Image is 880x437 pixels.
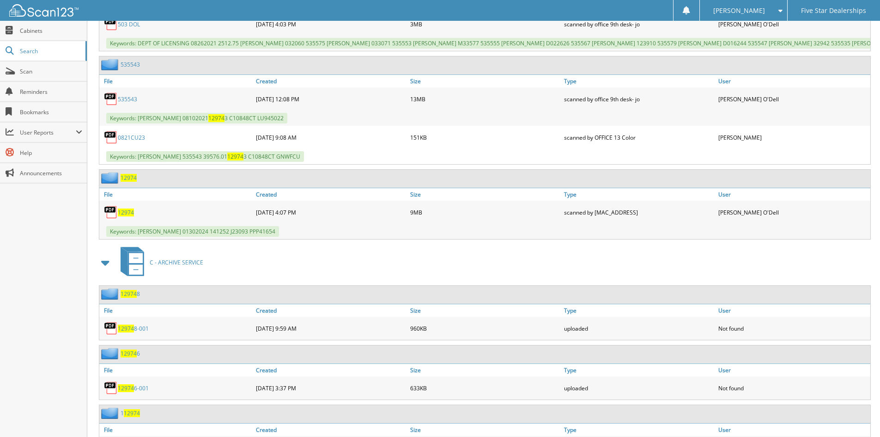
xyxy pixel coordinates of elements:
div: scanned by [MAC_ADDRESS] [562,203,716,222]
span: C - ARCHIVE SERVICE [150,259,203,266]
div: [DATE] 12:08 PM [254,90,408,108]
span: Announcements [20,169,82,177]
a: File [99,364,254,376]
a: Type [562,364,716,376]
a: Created [254,364,408,376]
span: Keywords: [PERSON_NAME] 08102021 3 C10848CT LU945022 [106,113,287,123]
img: folder2.png [101,348,121,359]
div: 9MB [408,203,562,222]
img: folder2.png [101,172,121,184]
a: 535543 [121,61,140,68]
a: Created [254,424,408,436]
a: 112974 [121,409,140,417]
a: Size [408,424,562,436]
div: uploaded [562,319,716,338]
div: [DATE] 9:08 AM [254,128,408,147]
a: User [716,304,870,317]
span: 12974 [118,325,134,332]
a: Size [408,364,562,376]
div: [DATE] 4:07 PM [254,203,408,222]
span: 12974 [121,350,137,357]
div: [PERSON_NAME] O'Dell [716,90,870,108]
span: Bookmarks [20,108,82,116]
a: File [99,75,254,87]
a: 12974 [121,174,137,182]
img: PDF.png [104,205,118,219]
span: 12974 [121,290,137,298]
span: Keywords: [PERSON_NAME] 535543 39576.01 3 C10848CT GNWFCU [106,151,304,162]
a: Type [562,75,716,87]
span: 12974 [227,153,243,160]
div: 960KB [408,319,562,338]
a: Type [562,304,716,317]
a: 129748 [121,290,140,298]
a: File [99,188,254,201]
span: 12974 [124,409,140,417]
div: scanned by OFFICE 13 Color [562,128,716,147]
div: scanned by office 9th desk- jo [562,15,716,33]
div: Not found [716,319,870,338]
span: Scan [20,68,82,75]
span: Keywords: [PERSON_NAME] 01302024 141252 J23093 PPP41654 [106,226,279,237]
a: User [716,75,870,87]
div: 633KB [408,379,562,397]
img: folder2.png [101,407,121,419]
div: [DATE] 3:37 PM [254,379,408,397]
span: 12974 [208,114,225,122]
img: PDF.png [104,17,118,31]
a: User [716,188,870,201]
span: Cabinets [20,27,82,35]
a: 503 DOL [118,20,140,28]
a: 129746-001 [118,384,149,392]
div: [DATE] 4:03 PM [254,15,408,33]
img: folder2.png [101,288,121,300]
div: [PERSON_NAME] O'Dell [716,15,870,33]
a: 0821CU23 [118,134,145,142]
div: Not found [716,379,870,397]
a: Created [254,188,408,201]
a: Size [408,75,562,87]
a: File [99,304,254,317]
img: PDF.png [104,130,118,144]
a: File [99,424,254,436]
a: 535543 [118,95,137,103]
a: Created [254,75,408,87]
img: folder2.png [101,59,121,70]
span: [PERSON_NAME] [713,8,765,13]
a: Type [562,188,716,201]
a: 129748-001 [118,325,149,332]
a: Size [408,304,562,317]
a: C - ARCHIVE SERVICE [115,244,203,281]
div: [PERSON_NAME] O'Dell [716,203,870,222]
a: Type [562,424,716,436]
a: 129746 [121,350,140,357]
span: Five Star Dealerships [801,8,866,13]
img: PDF.png [104,321,118,335]
a: User [716,364,870,376]
div: 151KB [408,128,562,147]
a: 12974 [118,209,134,216]
span: 12974 [118,384,134,392]
span: Reminders [20,88,82,96]
a: Created [254,304,408,317]
span: Help [20,149,82,157]
img: PDF.png [104,381,118,395]
div: 13MB [408,90,562,108]
div: scanned by office 9th desk- jo [562,90,716,108]
a: Size [408,188,562,201]
div: uploaded [562,379,716,397]
span: User Reports [20,129,76,136]
span: Search [20,47,81,55]
a: User [716,424,870,436]
div: [PERSON_NAME] [716,128,870,147]
div: [DATE] 9:59 AM [254,319,408,338]
img: scan123-logo-white.svg [9,4,79,17]
iframe: Chat Widget [834,393,880,437]
div: 3MB [408,15,562,33]
img: PDF.png [104,92,118,106]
